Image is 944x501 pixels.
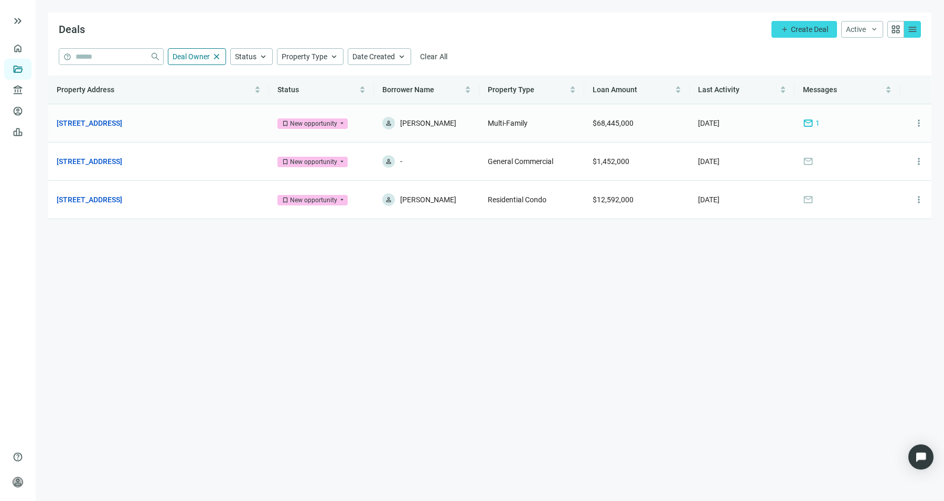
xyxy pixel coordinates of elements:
span: [PERSON_NAME] [400,117,456,129]
span: grid_view [891,24,901,35]
div: Open Intercom Messenger [908,444,934,470]
span: Clear All [420,52,448,61]
span: Status [277,85,299,94]
button: Clear All [415,48,453,65]
span: Property Address [57,85,114,94]
button: more_vert [908,189,929,210]
a: [STREET_ADDRESS] [57,194,122,205]
span: Status [235,52,256,61]
span: Create Deal [791,25,828,34]
a: [STREET_ADDRESS] [57,117,122,129]
span: person [385,158,392,165]
span: $12,592,000 [593,195,634,204]
span: help [13,452,23,462]
span: Date Created [352,52,395,61]
span: Messages [803,85,837,94]
span: person [385,119,392,127]
span: keyboard_arrow_up [329,52,339,61]
span: General Commercial [488,157,553,166]
span: Deal Owner [173,52,210,61]
span: keyboard_arrow_up [397,52,406,61]
span: - [400,155,402,168]
div: New opportunity [290,118,337,129]
span: mail [803,194,813,205]
span: [DATE] [698,157,720,166]
button: Activekeyboard_arrow_down [841,21,883,38]
span: person [385,196,392,203]
span: more_vert [914,156,924,167]
div: New opportunity [290,157,337,167]
span: [PERSON_NAME] [400,193,456,206]
span: Residential Condo [488,195,546,204]
span: close [212,52,221,61]
span: Active [846,25,866,34]
span: [DATE] [698,119,720,127]
span: bookmark [282,197,289,204]
span: mail [803,118,813,128]
span: Last Activity [698,85,739,94]
button: keyboard_double_arrow_right [12,15,24,27]
button: more_vert [908,151,929,172]
span: 1 [816,117,820,129]
span: help [63,53,71,61]
span: keyboard_arrow_down [870,25,878,34]
button: addCreate Deal [771,21,837,38]
span: mail [803,156,813,167]
span: more_vert [914,118,924,128]
span: keyboard_arrow_up [259,52,268,61]
button: more_vert [908,113,929,134]
div: New opportunity [290,195,337,205]
span: add [780,25,789,34]
a: [STREET_ADDRESS] [57,156,122,167]
span: $1,452,000 [593,157,629,166]
span: Property Type [282,52,327,61]
span: Loan Amount [593,85,637,94]
span: Borrower Name [382,85,434,94]
span: more_vert [914,194,924,205]
span: bookmark [282,120,289,127]
span: $68,445,000 [593,119,634,127]
span: bookmark [282,158,289,166]
span: Multi-Family [488,119,528,127]
span: Property Type [488,85,534,94]
span: [DATE] [698,195,720,204]
span: account_balance [13,85,20,95]
span: person [13,477,23,487]
span: menu [907,24,918,35]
